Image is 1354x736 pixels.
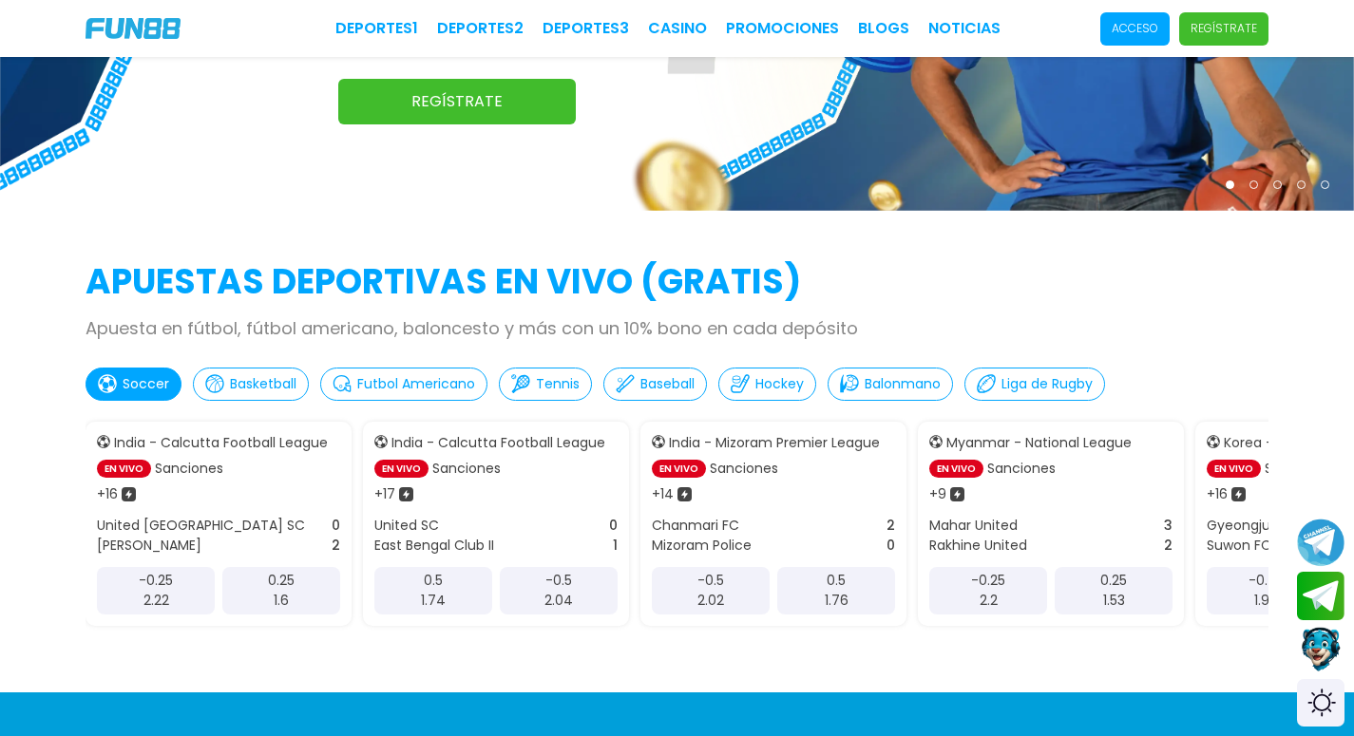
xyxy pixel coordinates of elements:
p: Baseball [640,374,695,394]
p: Sanciones [432,459,501,479]
p: 1.53 [1103,591,1125,611]
p: + 14 [652,484,674,504]
p: Balonmano [865,374,941,394]
p: Suwon FC [W] [1207,536,1300,556]
p: India - Calcutta Football League [114,433,328,453]
p: Basketball [230,374,296,394]
a: NOTICIAS [928,17,1001,40]
p: 0 [609,516,618,536]
h2: APUESTAS DEPORTIVAS EN VIVO (gratis) [86,256,1268,308]
p: East Bengal Club II [374,536,494,556]
p: EN VIVO [652,460,706,478]
p: Sanciones [1265,459,1333,479]
img: Company Logo [86,18,181,39]
p: + 17 [374,484,395,504]
a: Promociones [726,17,839,40]
p: Myanmar - National League [946,433,1132,453]
button: Join telegram [1297,572,1344,621]
p: United SC [374,516,439,536]
p: Sanciones [155,459,223,479]
p: Sanciones [710,459,778,479]
p: Liga de Rugby [1001,374,1093,394]
p: -0.25 [971,571,1005,591]
p: EN VIVO [374,460,429,478]
p: 1.74 [421,591,446,611]
a: BLOGS [858,17,909,40]
p: 2.02 [697,591,724,611]
p: 2 [887,516,895,536]
button: Soccer [86,368,181,401]
a: Regístrate [338,79,576,124]
p: 0 [887,536,895,556]
p: 1.96 [1254,591,1278,611]
p: -0.5 [697,571,724,591]
button: Join telegram channel [1297,518,1344,567]
p: Chanmari FC [652,516,739,536]
button: Liga de Rugby [964,368,1105,401]
p: EN VIVO [929,460,983,478]
a: Deportes1 [335,17,418,40]
p: Tennis [536,374,580,394]
p: Rakhine United [929,536,1027,556]
p: Gyeongju [W] [1207,516,1299,536]
button: Hockey [718,368,816,401]
button: Futbol Americano [320,368,487,401]
p: 0.5 [827,571,846,591]
p: 3 [1164,516,1173,536]
p: + 16 [1207,484,1228,504]
p: 2 [1164,536,1173,556]
p: [PERSON_NAME] [97,536,201,556]
p: -0.5 [545,571,572,591]
p: Sanciones [987,459,1056,479]
p: 1 [613,536,618,556]
p: Mahar United [929,516,1018,536]
p: Apuesta en fútbol, fútbol americano, baloncesto y más con un 10% bono en cada depósito [86,315,1268,341]
p: Acceso [1112,20,1158,37]
a: Deportes2 [437,17,524,40]
p: Futbol Americano [357,374,475,394]
p: 0.5 [424,571,443,591]
p: Regístrate [1191,20,1257,37]
p: 1.76 [825,591,849,611]
button: Balonmano [828,368,953,401]
p: 0 [332,516,340,536]
p: 0.25 [1100,571,1127,591]
p: EN VIVO [97,460,151,478]
p: 1.6 [274,591,289,611]
button: Tennis [499,368,592,401]
p: EN VIVO [1207,460,1261,478]
p: 2.2 [980,591,998,611]
p: Soccer [123,374,169,394]
p: + 9 [929,484,946,504]
p: + 16 [97,484,118,504]
p: 2.22 [143,591,169,611]
p: -0.75 [1249,571,1284,591]
p: United [GEOGRAPHIC_DATA] SC [97,516,305,536]
button: Baseball [603,368,707,401]
p: Hockey [755,374,804,394]
button: Contact customer service [1297,625,1344,674]
p: 0.25 [268,571,295,591]
p: 2 [332,536,340,556]
p: India - Mizoram Premier League [669,433,880,453]
a: Deportes3 [543,17,629,40]
button: Basketball [193,368,309,401]
p: India - Calcutta Football League [391,433,605,453]
a: CASINO [648,17,707,40]
p: -0.25 [139,571,173,591]
p: 2.04 [544,591,573,611]
p: Mizoram Police [652,536,752,556]
div: Switch theme [1297,679,1344,727]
